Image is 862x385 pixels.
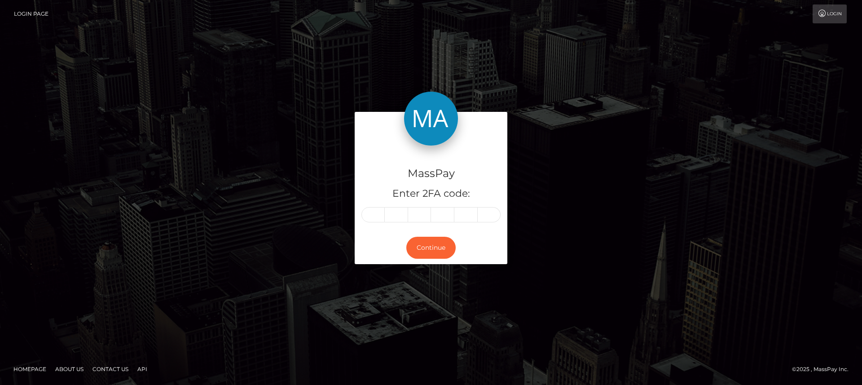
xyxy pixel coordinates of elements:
[361,187,501,201] h5: Enter 2FA code:
[792,364,855,374] div: © 2025 , MassPay Inc.
[14,4,48,23] a: Login Page
[89,362,132,376] a: Contact Us
[404,92,458,146] img: MassPay
[134,362,151,376] a: API
[10,362,50,376] a: Homepage
[406,237,456,259] button: Continue
[813,4,847,23] a: Login
[52,362,87,376] a: About Us
[361,166,501,181] h4: MassPay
